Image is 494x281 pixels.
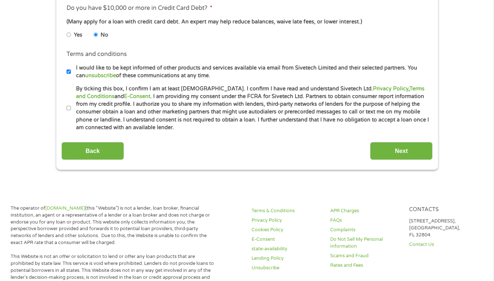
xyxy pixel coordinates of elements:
a: APR Charges [330,207,400,214]
a: Lending Policy [252,255,321,262]
label: Do you have $10,000 or more in Credit Card Debt? [67,4,212,12]
a: Contact Us [409,241,479,248]
a: Unsubscribe [252,265,321,271]
a: unsubscribe [85,72,116,79]
a: Complaints [330,226,400,233]
a: Cookies Policy [252,226,321,233]
a: Scams and Fraud [330,252,400,259]
a: Terms & Conditions [252,207,321,214]
a: E-Consent [252,236,321,243]
input: Back [61,142,124,160]
div: (Many apply for a loan with credit card debt. An expert may help reduce balances, waive late fees... [67,18,427,26]
label: I would like to be kept informed of other products and services available via email from Sivetech... [71,64,430,80]
a: state-availability [252,246,321,252]
a: Privacy Policy [373,86,408,92]
label: By ticking this box, I confirm I am at least [DEMOGRAPHIC_DATA]. I confirm I have read and unders... [71,85,430,132]
a: Do Not Sell My Personal Information [330,236,400,250]
p: [STREET_ADDRESS], [GEOGRAPHIC_DATA], FL 32804. [409,218,479,239]
label: Yes [74,31,82,39]
a: Terms and Conditions [76,86,425,100]
a: [DOMAIN_NAME] [45,205,85,211]
p: The operator of (this “Website”) is not a lender, loan broker, financial institution, an agent or... [11,205,214,246]
a: Privacy Policy [252,217,321,224]
label: Terms and conditions [67,50,127,58]
label: No [101,31,108,39]
input: Next [370,142,433,160]
a: Rates and Fees [330,262,400,269]
a: FAQs [330,217,400,224]
h4: Contacts [409,206,479,213]
a: E-Consent [124,93,150,100]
